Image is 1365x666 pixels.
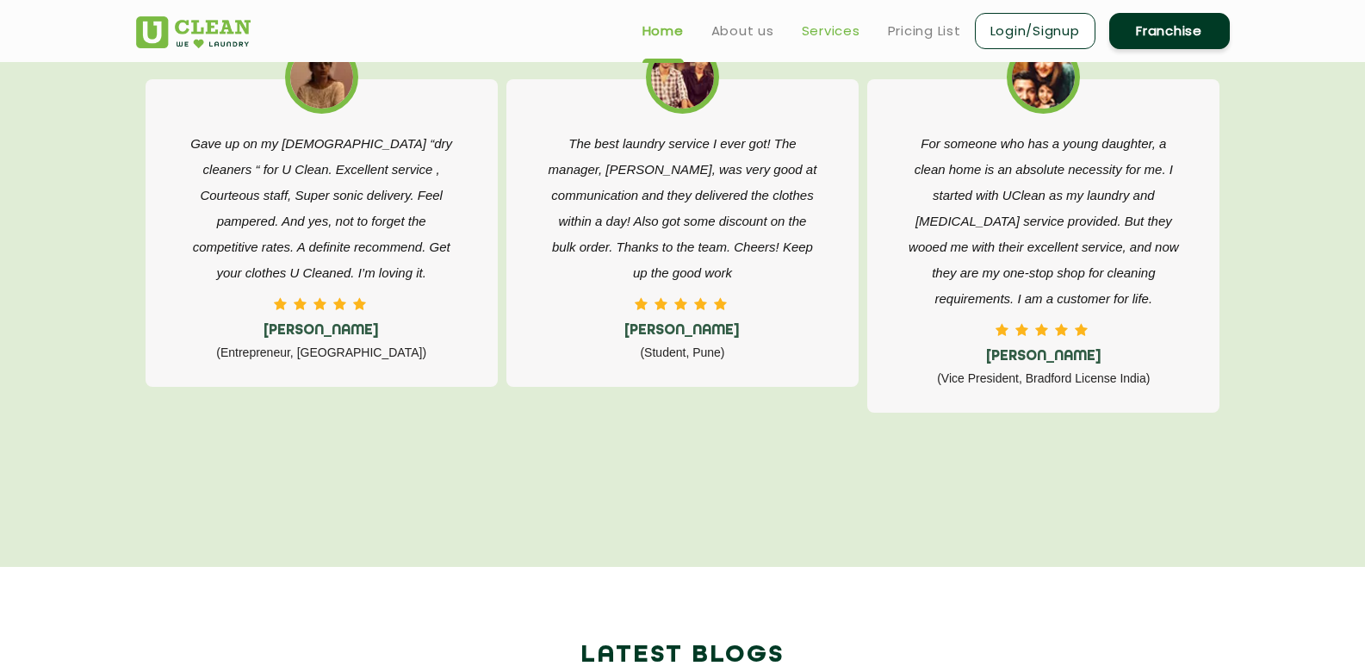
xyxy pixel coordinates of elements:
h5: [PERSON_NAME] [906,349,1181,365]
p: The best laundry service I ever got! The manager, [PERSON_NAME], was very good at communication a... [545,131,820,286]
img: affordable dry cleaning [1012,46,1075,109]
img: best laundry nearme [290,46,353,109]
a: Login/Signup [975,13,1095,49]
a: Home [642,21,684,41]
img: best dry cleaning near me [651,46,714,109]
img: UClean Laundry and Dry Cleaning [136,16,251,48]
a: About us [711,21,774,41]
a: Services [802,21,860,41]
p: (Student, Pune) [545,339,820,365]
p: For someone who has a young daughter, a clean home is an absolute necessity for me. I started wit... [906,131,1181,312]
p: (Entrepreneur, [GEOGRAPHIC_DATA]) [184,339,459,365]
p: (Vice President, Bradford License India) [906,365,1181,391]
a: Pricing List [888,21,961,41]
a: Franchise [1109,13,1230,49]
p: Gave up on my [DEMOGRAPHIC_DATA] “dry cleaners “ for U Clean. Excellent service , Courteous staff... [184,131,459,286]
h5: [PERSON_NAME] [184,323,459,339]
h5: [PERSON_NAME] [545,323,820,339]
